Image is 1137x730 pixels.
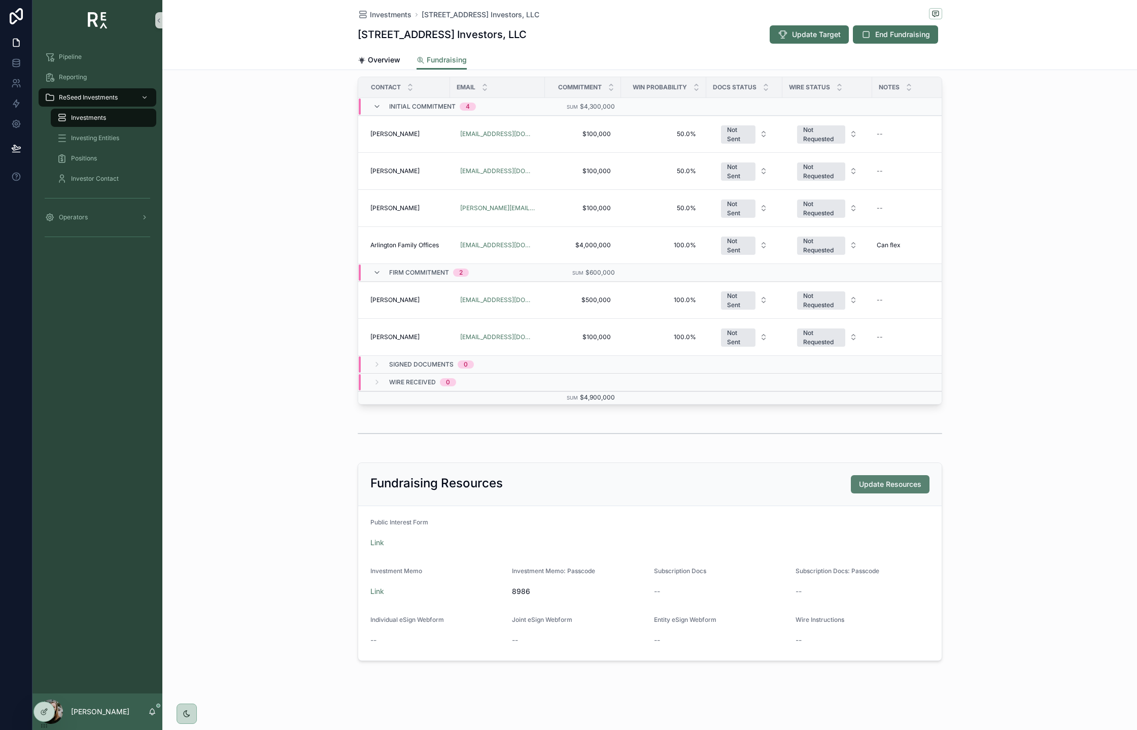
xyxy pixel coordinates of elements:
span: $4,300,000 [580,103,615,110]
span: [PERSON_NAME] [370,204,420,212]
span: Pipeline [59,53,82,61]
a: -- [873,292,941,308]
a: [PERSON_NAME] [370,296,444,304]
span: Joint eSign Webform [512,616,572,623]
a: -- [873,200,941,216]
a: [EMAIL_ADDRESS][DOMAIN_NAME] [456,237,539,253]
span: $4,900,000 [580,393,615,401]
span: ReSeed Investments [59,93,118,102]
a: 100.0% [627,292,700,308]
a: Overview [358,51,400,71]
div: Not Sent [727,291,749,310]
button: Select Button [789,231,866,259]
div: 4 [466,103,470,111]
a: Link [370,538,384,547]
button: Update Resources [851,475,929,493]
span: $600,000 [585,269,615,276]
span: 50.0% [631,204,696,212]
h2: Fundraising Resources [370,475,503,491]
div: scrollable content [32,41,162,258]
span: -- [654,635,660,645]
button: Select Button [789,157,866,185]
a: Reporting [39,68,156,86]
span: Fundraising [427,55,467,65]
span: -- [654,586,660,596]
a: [PERSON_NAME][EMAIL_ADDRESS][PERSON_NAME][DOMAIN_NAME] [456,200,539,216]
div: Not Requested [803,162,839,181]
a: [EMAIL_ADDRESS][DOMAIN_NAME] [460,241,535,249]
a: [PERSON_NAME] [370,204,444,212]
button: Update Target [770,25,849,44]
a: [EMAIL_ADDRESS][DOMAIN_NAME] [456,329,539,345]
div: Not Requested [803,200,839,218]
span: Update Target [792,29,841,40]
span: -- [796,586,802,596]
a: -- [873,126,941,142]
p: [PERSON_NAME] [71,707,129,717]
span: Investment Memo: Passcode [512,567,595,575]
span: 8986 [512,586,646,596]
small: Sum [572,270,583,276]
a: 50.0% [627,126,700,142]
span: Investment Memo [370,567,422,575]
a: Select Button [712,120,776,148]
a: Operators [39,208,156,226]
a: 50.0% [627,200,700,216]
span: Update Resources [859,479,921,489]
span: 100.0% [631,333,696,341]
a: Select Button [712,194,776,222]
span: [PERSON_NAME] [370,296,420,304]
span: Investing Entities [71,134,119,142]
img: App logo [88,12,108,28]
a: [PERSON_NAME] [370,167,444,175]
span: Arlington Family Offices [370,241,439,249]
a: Can flex [873,237,941,253]
div: -- [877,167,883,175]
button: Select Button [789,286,866,314]
div: Not Requested [803,328,839,347]
a: [EMAIL_ADDRESS][DOMAIN_NAME] [460,130,535,138]
span: Notes [879,83,900,91]
a: Positions [51,149,156,168]
a: 100.0% [627,237,700,253]
div: Not Sent [727,200,749,218]
span: $100,000 [555,333,611,341]
div: 2 [459,269,463,277]
a: Link [370,587,384,595]
button: Select Button [713,231,776,259]
span: -- [370,635,376,645]
span: $4,000,000 [555,241,611,249]
span: Subscription Docs: Passcode [796,567,879,575]
a: $4,000,000 [551,237,615,253]
button: Select Button [789,194,866,222]
a: Select Button [712,323,776,351]
div: Not Sent [727,162,749,181]
div: Not Sent [727,125,749,144]
span: Firm Commitment [389,269,449,277]
span: [PERSON_NAME] [370,167,420,175]
a: [PERSON_NAME][EMAIL_ADDRESS][PERSON_NAME][DOMAIN_NAME] [460,204,535,212]
a: [STREET_ADDRESS] Investors, LLC [422,10,539,20]
a: [EMAIL_ADDRESS][DOMAIN_NAME] [460,167,535,175]
a: Pipeline [39,48,156,66]
button: Select Button [789,323,866,351]
span: Entity eSign Webform [654,616,716,623]
div: -- [877,333,883,341]
span: Win Probability [633,83,687,91]
a: Select Button [712,157,776,185]
span: $100,000 [555,204,611,212]
a: $100,000 [551,163,615,179]
a: [EMAIL_ADDRESS][DOMAIN_NAME] [456,163,539,179]
a: [EMAIL_ADDRESS][DOMAIN_NAME] [456,292,539,308]
span: [PERSON_NAME] [370,130,420,138]
span: Public Interest Form [370,518,428,526]
span: 100.0% [631,296,696,304]
a: Arlington Family Offices [370,241,444,249]
span: Initial Commitment [389,103,456,111]
small: Sum [567,104,578,110]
